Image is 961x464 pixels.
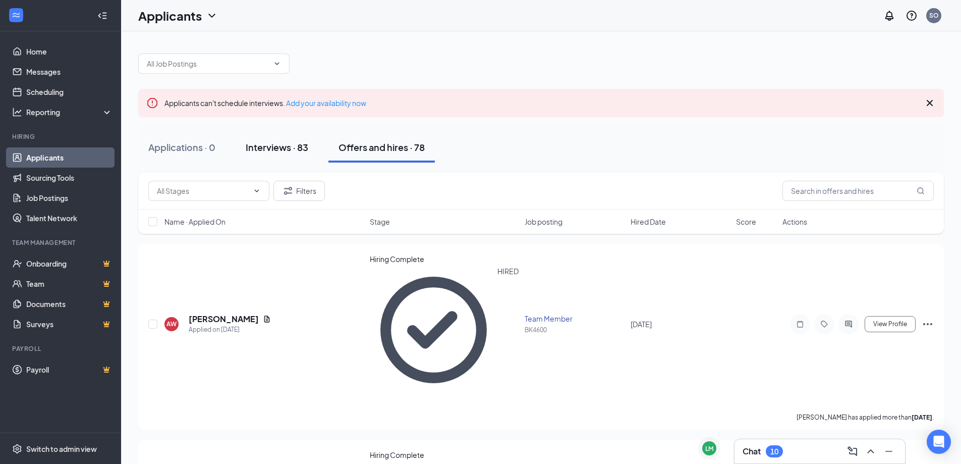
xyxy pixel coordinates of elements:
[497,266,519,394] div: HIRED
[263,315,271,323] svg: Document
[846,445,859,457] svg: ComposeMessage
[148,141,215,153] div: Applications · 0
[917,187,925,195] svg: MagnifyingGlass
[26,294,112,314] a: DocumentsCrown
[26,359,112,380] a: PayrollCrown
[370,266,498,394] svg: CheckmarkCircle
[166,320,177,328] div: AW
[736,217,756,227] span: Score
[26,274,112,294] a: TeamCrown
[147,58,269,69] input: All Job Postings
[282,185,294,197] svg: Filter
[842,320,855,328] svg: ActiveChat
[189,325,271,335] div: Applied on [DATE]
[705,444,713,453] div: LM
[922,318,934,330] svg: Ellipses
[794,320,806,328] svg: Note
[26,82,112,102] a: Scheduling
[12,107,22,117] svg: Analysis
[818,320,830,328] svg: Tag
[26,314,112,334] a: SurveysCrown
[770,447,778,456] div: 10
[12,132,110,141] div: Hiring
[883,10,895,22] svg: Notifications
[11,10,21,20] svg: WorkstreamLogo
[286,98,366,108] a: Add your availability now
[253,187,261,195] svg: ChevronDown
[338,141,425,153] div: Offers and hires · 78
[743,446,761,457] h3: Chat
[782,217,807,227] span: Actions
[906,10,918,22] svg: QuestionInfo
[26,62,112,82] a: Messages
[26,188,112,208] a: Job Postings
[873,321,907,328] span: View Profile
[164,217,225,227] span: Name · Applied On
[189,314,259,325] h5: [PERSON_NAME]
[12,444,22,454] svg: Settings
[138,7,202,24] h1: Applicants
[246,141,308,153] div: Interviews · 83
[797,413,934,422] p: [PERSON_NAME] has applied more than .
[883,445,895,457] svg: Minimize
[844,443,861,459] button: ComposeMessage
[370,254,519,264] div: Hiring Complete
[26,208,112,228] a: Talent Network
[157,185,249,196] input: All Stages
[370,450,519,460] div: Hiring Complete
[924,97,936,109] svg: Cross
[26,168,112,188] a: Sourcing Tools
[206,10,218,22] svg: ChevronDown
[370,217,390,227] span: Stage
[881,443,897,459] button: Minimize
[782,181,934,201] input: Search in offers and hires
[631,320,652,329] span: [DATE]
[865,316,916,332] button: View Profile
[525,326,624,334] div: BK4600
[525,314,624,324] div: Team Member
[525,217,562,227] span: Job posting
[273,181,325,201] button: Filter Filters
[164,98,366,108] span: Applicants can't schedule interviews.
[12,344,110,353] div: Payroll
[26,107,113,117] div: Reporting
[26,41,112,62] a: Home
[273,60,281,68] svg: ChevronDown
[912,414,932,421] b: [DATE]
[146,97,158,109] svg: Error
[863,443,879,459] button: ChevronUp
[929,11,939,20] div: SO
[12,238,110,247] div: Team Management
[26,444,97,454] div: Switch to admin view
[631,217,666,227] span: Hired Date
[865,445,877,457] svg: ChevronUp
[927,430,951,454] div: Open Intercom Messenger
[26,147,112,168] a: Applicants
[26,253,112,274] a: OnboardingCrown
[97,11,107,21] svg: Collapse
